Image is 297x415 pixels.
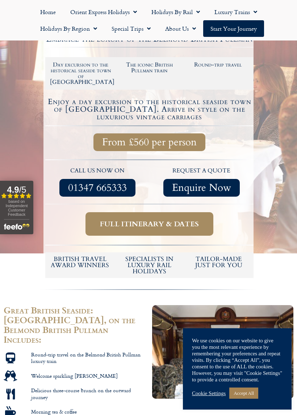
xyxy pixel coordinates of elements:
[46,98,252,121] h4: Enjoy a day excursion to the historical seaside town of [GEOGRAPHIC_DATA]. Arrive in style on the...
[4,4,293,37] nav: Menu
[93,133,205,151] a: From £560 per person
[192,390,226,397] a: Cookie Settings
[85,212,213,236] a: Full itinerary & dates
[4,305,145,344] h2: Great British Seaside: [GEOGRAPHIC_DATA], on the Belmond British Pullman Includes:
[153,166,250,176] p: request a quote
[119,62,180,73] h2: The iconic British Pullman train
[49,256,111,268] h5: British Travel Award winners
[172,183,231,192] span: Enquire Now
[59,179,135,197] a: 01347 665333
[118,256,181,274] h6: Specialists in luxury rail holidays
[187,62,249,68] h2: Round-trip travel
[33,20,104,37] a: Holidays by Region
[29,387,145,401] span: Delicious three-course brunch on the outward journey
[207,4,264,20] a: Luxury Trains
[192,337,283,383] div: We use cookies on our website to give you the most relevant experience by remembering your prefer...
[163,179,240,197] a: Enquire Now
[29,351,145,365] span: Round-trip travel on the Belmond British Pullman luxury train
[68,183,127,192] span: 01347 665333
[33,4,63,20] a: Home
[203,20,264,37] a: Start your Journey
[50,62,112,85] h2: Day excursion to the historical seaside town of [GEOGRAPHIC_DATA]
[63,4,144,20] a: Orient Express Holidays
[104,20,158,37] a: Special Trips
[144,4,207,20] a: Holidays by Rail
[188,256,250,268] h5: tailor-made just for you
[29,373,118,380] span: Welcome sparkling [PERSON_NAME]
[49,166,146,176] p: call us now on
[102,138,197,147] span: From £560 per person
[229,388,258,399] a: Accept All
[100,219,199,228] span: Full itinerary & dates
[158,20,203,37] a: About Us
